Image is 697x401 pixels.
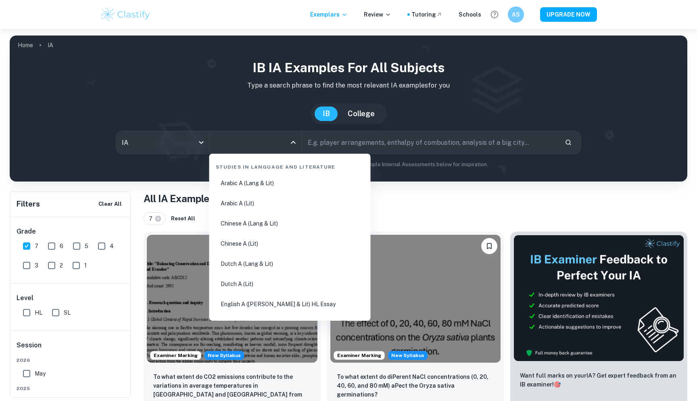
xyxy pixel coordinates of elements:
[315,107,338,121] button: IB
[213,295,367,313] li: English A ([PERSON_NAME] & Lit) HL Essay
[554,381,561,388] span: 🎯
[337,372,495,399] p: To what extent do diPerent NaCl concentrations (0, 20, 40, 60, and 80 mM) aPect the Oryza sativa ...
[60,242,63,251] span: 6
[116,131,209,154] div: IA
[16,81,681,90] p: Type a search phrase to find the most relevant IA examples for you
[16,58,681,77] h1: IB IA examples for all subjects
[213,157,367,174] div: Studies in Language and Literature
[511,10,521,19] h6: AS
[85,242,88,251] span: 5
[100,6,151,23] img: Clastify logo
[10,36,687,182] img: profile cover
[288,137,299,148] button: Close
[96,198,124,210] button: Clear All
[388,351,428,360] span: New Syllabus
[17,357,125,364] span: 2026
[520,371,678,389] p: Want full marks on your IA ? Get expert feedback from an IB examiner!
[35,261,38,270] span: 3
[64,308,71,317] span: SL
[84,261,87,270] span: 1
[17,198,40,210] h6: Filters
[110,242,114,251] span: 4
[149,214,156,223] span: 7
[17,227,125,236] h6: Grade
[18,40,33,51] a: Home
[35,308,42,317] span: HL
[213,275,367,293] li: Dutch A (Lit)
[459,10,481,19] a: Schools
[213,214,367,233] li: Chinese A (Lang & Lit)
[144,212,166,225] div: 7
[213,315,367,334] li: English A (Lit) HL Essay
[16,161,681,169] p: Not sure what to search for? You can always look through our example Internal Assessments below f...
[213,255,367,273] li: Dutch A (Lang & Lit)
[35,242,38,251] span: 7
[481,238,497,254] button: Bookmark
[169,213,197,225] button: Reset All
[17,293,125,303] h6: Level
[330,235,501,363] img: ESS IA example thumbnail: To what extent do diPerent NaCl concentr
[153,372,311,400] p: To what extent do CO2 emissions contribute to the variations in average temperatures in Indonesia...
[334,352,384,359] span: Examiner Marking
[150,352,201,359] span: Examiner Marking
[213,194,367,213] li: Arabic A (Lit)
[35,369,46,378] span: May
[17,385,125,392] span: 2025
[205,351,244,360] span: New Syllabus
[561,136,575,149] button: Search
[508,6,524,23] button: AS
[540,7,597,22] button: UPGRADE NOW
[310,10,348,19] p: Exemplars
[205,351,244,360] div: Starting from the May 2026 session, the ESS IA requirements have changed. We created this exempla...
[488,8,501,21] button: Help and Feedback
[302,131,558,154] input: E.g. player arrangements, enthalpy of combustion, analysis of a big city...
[144,191,687,206] h1: All IA Examples
[17,340,125,357] h6: Session
[411,10,442,19] a: Tutoring
[340,107,383,121] button: College
[213,174,367,192] li: Arabic A (Lang & Lit)
[213,234,367,253] li: Chinese A (Lit)
[513,235,684,361] img: Thumbnail
[388,351,428,360] div: Starting from the May 2026 session, the ESS IA requirements have changed. We created this exempla...
[60,261,63,270] span: 2
[364,10,391,19] p: Review
[48,41,53,50] p: IA
[147,235,317,363] img: ESS IA example thumbnail: To what extent do CO2 emissions contribu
